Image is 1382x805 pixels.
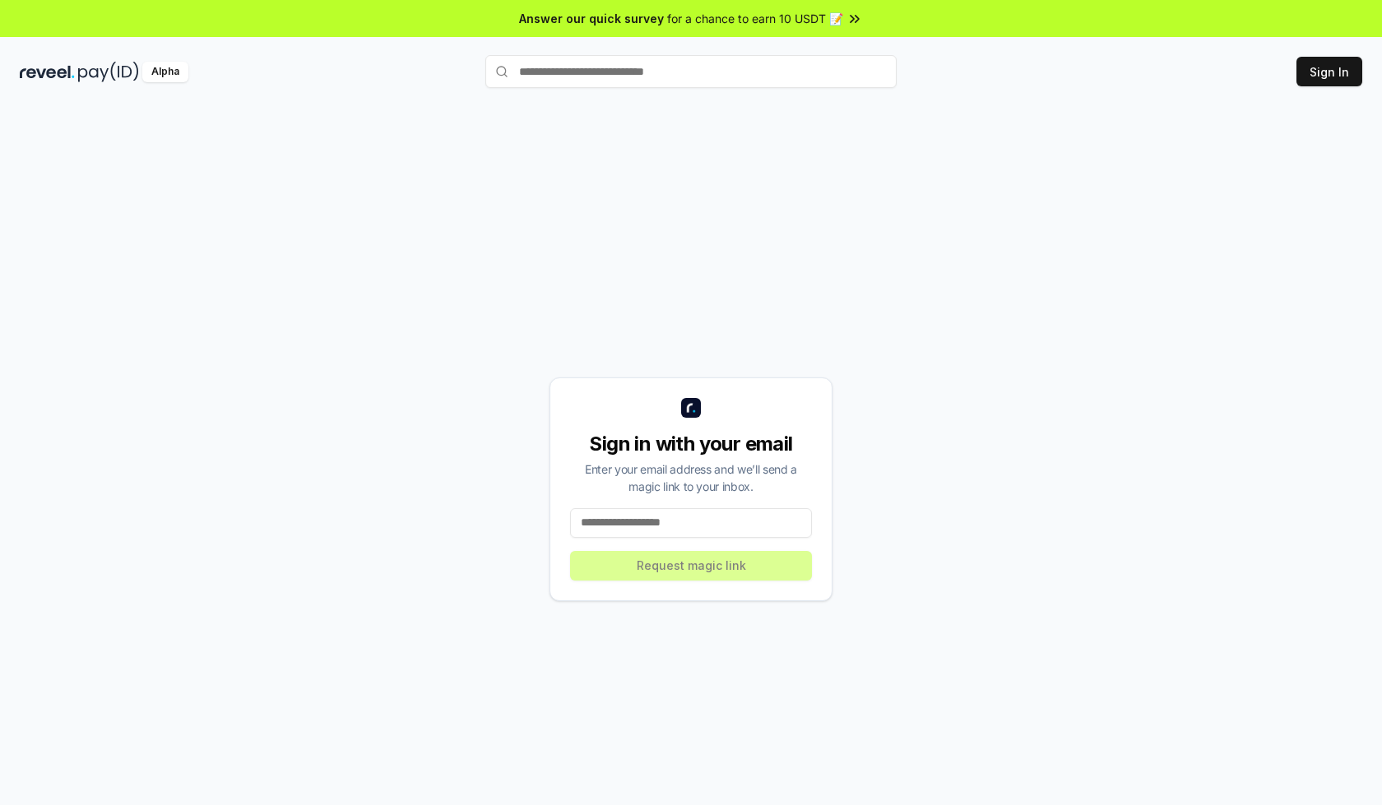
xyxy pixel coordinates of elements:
[20,62,75,82] img: reveel_dark
[78,62,139,82] img: pay_id
[570,460,812,495] div: Enter your email address and we’ll send a magic link to your inbox.
[681,398,701,418] img: logo_small
[142,62,188,82] div: Alpha
[667,10,843,27] span: for a chance to earn 10 USDT 📝
[519,10,664,27] span: Answer our quick survey
[1296,57,1362,86] button: Sign In
[570,431,812,457] div: Sign in with your email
